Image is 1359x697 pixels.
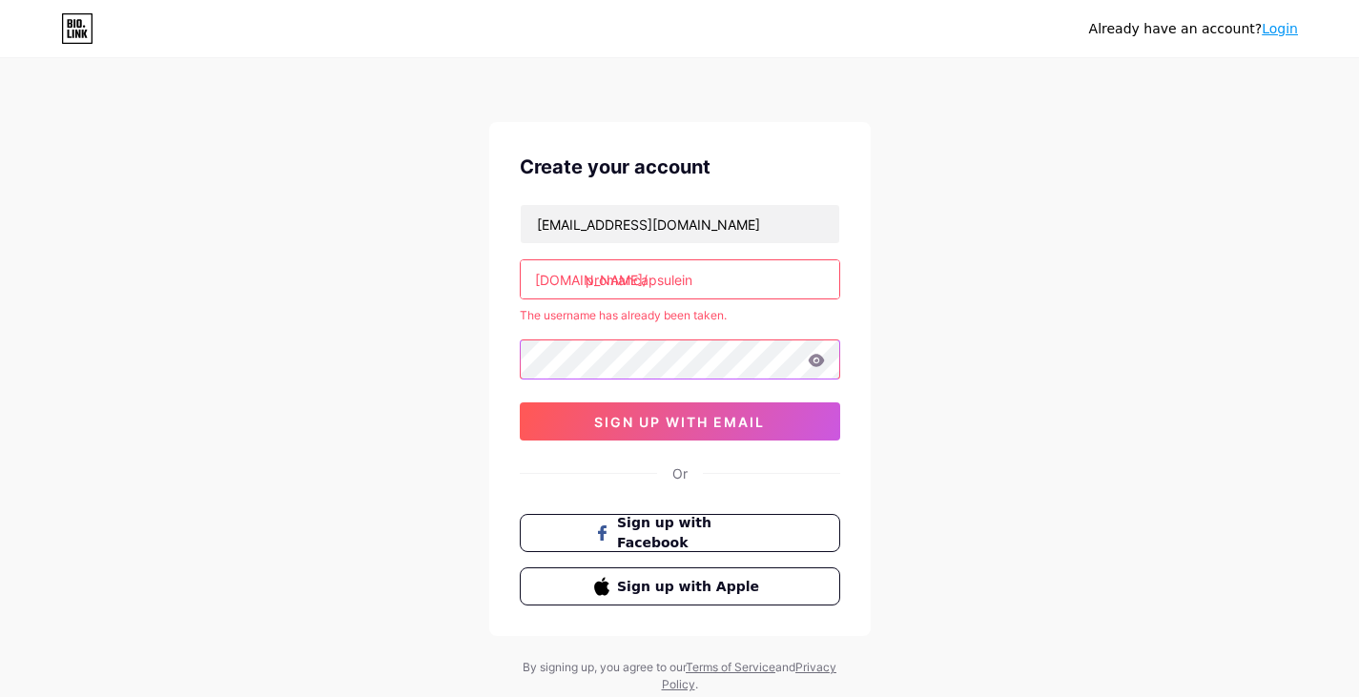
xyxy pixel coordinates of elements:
[535,270,648,290] div: [DOMAIN_NAME]/
[617,577,765,597] span: Sign up with Apple
[520,402,840,441] button: sign up with email
[1262,21,1298,36] a: Login
[520,153,840,181] div: Create your account
[1089,19,1298,39] div: Already have an account?
[520,567,840,605] button: Sign up with Apple
[521,205,839,243] input: Email
[520,307,840,324] div: The username has already been taken.
[672,463,688,483] div: Or
[521,260,839,298] input: username
[617,513,765,553] span: Sign up with Facebook
[686,660,775,674] a: Terms of Service
[518,659,842,693] div: By signing up, you agree to our and .
[520,514,840,552] button: Sign up with Facebook
[594,414,765,430] span: sign up with email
